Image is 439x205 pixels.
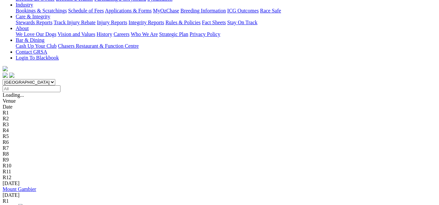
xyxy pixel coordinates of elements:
[153,8,179,13] a: MyOzChase
[3,169,436,175] div: R11
[16,31,56,37] a: We Love Our Dogs
[3,151,436,157] div: R8
[3,145,436,151] div: R7
[3,104,436,110] div: Date
[3,73,8,78] img: facebook.svg
[3,163,436,169] div: R10
[3,110,436,116] div: R1
[9,73,14,78] img: twitter.svg
[16,2,33,8] a: Industry
[16,49,47,55] a: Contact GRSA
[16,31,436,37] div: About
[58,43,139,49] a: Chasers Restaurant & Function Centre
[3,122,436,128] div: R3
[68,8,104,13] a: Schedule of Fees
[3,139,436,145] div: R6
[16,20,436,26] div: Care & Integrity
[3,98,436,104] div: Venue
[105,8,152,13] a: Applications & Forms
[227,8,259,13] a: ICG Outcomes
[3,157,436,163] div: R9
[260,8,281,13] a: Race Safe
[3,180,436,186] div: [DATE]
[3,116,436,122] div: R2
[16,26,29,31] a: About
[16,8,436,14] div: Industry
[190,31,220,37] a: Privacy Policy
[3,192,436,198] div: [DATE]
[97,20,127,25] a: Injury Reports
[202,20,226,25] a: Fact Sheets
[3,175,436,180] div: R12
[3,186,36,192] a: Mount Gambier
[16,43,436,49] div: Bar & Dining
[16,8,67,13] a: Bookings & Scratchings
[3,92,24,98] span: Loading...
[16,20,52,25] a: Stewards Reports
[131,31,158,37] a: Who We Are
[16,43,57,49] a: Cash Up Your Club
[16,37,44,43] a: Bar & Dining
[3,198,436,204] div: R1
[3,66,8,71] img: logo-grsa-white.png
[165,20,201,25] a: Rules & Policies
[128,20,164,25] a: Integrity Reports
[3,85,60,92] input: Select date
[113,31,129,37] a: Careers
[96,31,112,37] a: History
[227,20,257,25] a: Stay On Track
[16,14,50,19] a: Care & Integrity
[3,128,436,133] div: R4
[16,55,59,60] a: Login To Blackbook
[54,20,95,25] a: Track Injury Rebate
[159,31,188,37] a: Strategic Plan
[58,31,95,37] a: Vision and Values
[3,133,436,139] div: R5
[180,8,226,13] a: Breeding Information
